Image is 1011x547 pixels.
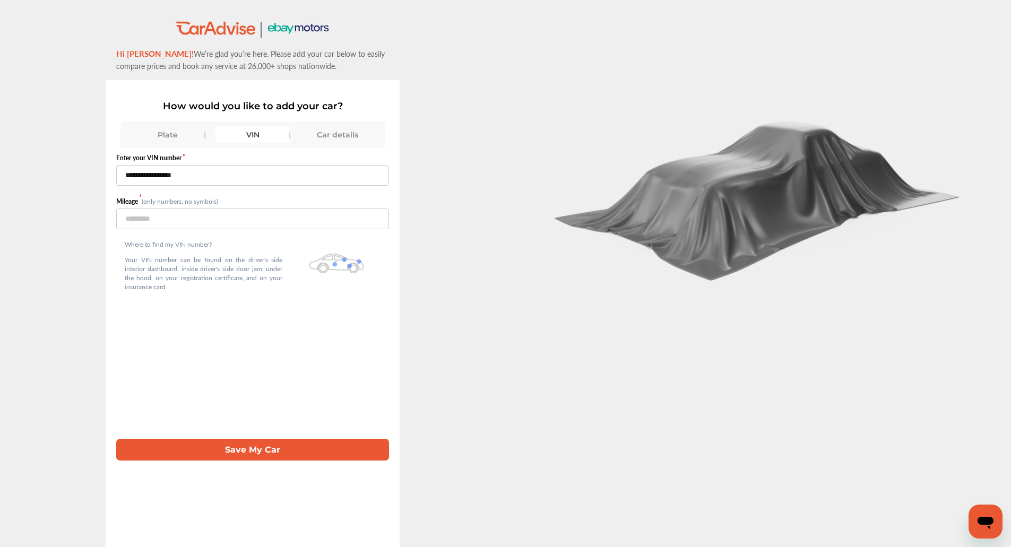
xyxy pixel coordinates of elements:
label: Enter your VIN number [116,153,389,162]
span: Hi [PERSON_NAME]! [116,48,194,59]
img: carCoverBlack.2823a3dccd746e18b3f8.png [546,109,971,281]
span: We’re glad you’re here. Please add your car below to easily compare prices and book any service a... [116,48,385,71]
img: olbwX0zPblBWoAAAAASUVORK5CYII= [309,254,364,273]
div: VIN [215,126,290,143]
button: Save My Car [116,439,389,461]
div: Car details [300,126,375,143]
p: Where to find my VIN number? [125,240,282,249]
p: How would you like to add your car? [116,100,389,112]
small: (only numbers, no symbols) [142,197,218,206]
iframe: Button to launch messaging window [969,505,1003,539]
div: Plate [131,126,205,143]
p: Your VIN number can be found on the driver's side interior dashboard, inside driver's side door j... [125,255,282,291]
label: Mileage [116,197,142,206]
